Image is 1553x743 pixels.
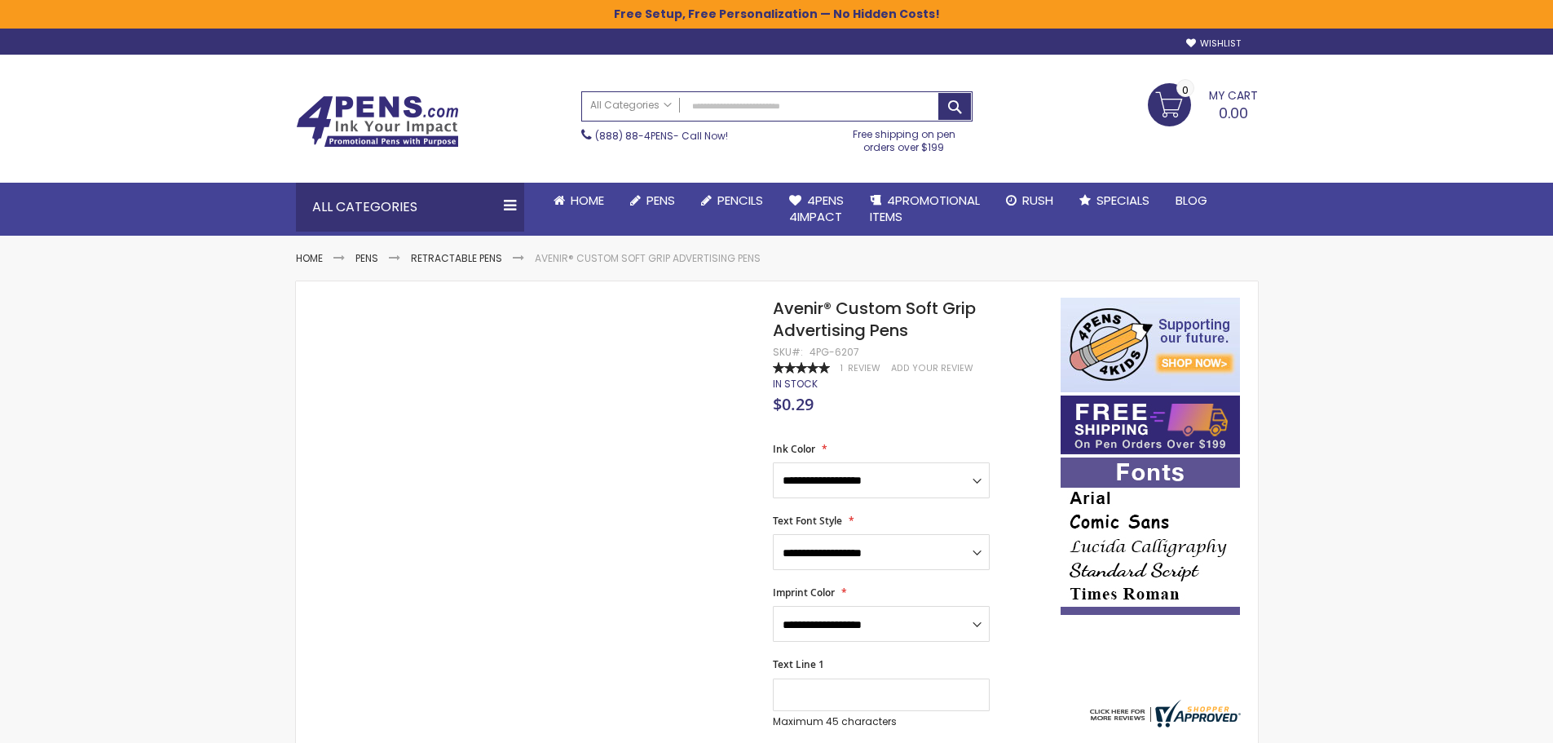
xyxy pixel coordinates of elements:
a: Home [296,251,323,265]
a: (888) 88-4PENS [595,129,673,143]
div: 100% [773,362,830,374]
img: Free shipping on orders over $199 [1061,396,1240,454]
a: Retractable Pens [411,251,502,265]
a: 1 Review [840,362,883,374]
div: Free shipping on pen orders over $199 [836,122,973,154]
a: 0.00 0 [1148,83,1258,124]
div: All Categories [296,183,524,232]
span: - Call Now! [595,129,728,143]
span: Rush [1022,192,1053,209]
span: Specials [1096,192,1149,209]
span: 1 [840,362,843,374]
span: Pencils [717,192,763,209]
a: Pens [617,183,688,219]
span: 0 [1182,82,1189,98]
a: Pencils [688,183,776,219]
p: Maximum 45 characters [773,715,990,728]
span: Review [848,362,880,374]
a: Specials [1066,183,1163,219]
a: Blog [1163,183,1220,219]
a: Add Your Review [891,362,973,374]
span: All Categories [590,99,672,112]
span: Avenir® Custom Soft Grip Advertising Pens [773,297,976,342]
span: Blog [1176,192,1207,209]
li: Avenir® Custom Soft Grip Advertising Pens [535,252,761,265]
div: 4PG-6207 [810,346,859,359]
img: 4pens.com widget logo [1086,700,1241,728]
a: Wishlist [1186,38,1241,50]
div: Availability [773,378,818,391]
span: $0.29 [773,393,814,415]
span: 4Pens 4impact [789,192,844,225]
span: 4PROMOTIONAL ITEMS [870,192,980,225]
a: Pens [355,251,378,265]
a: 4Pens4impact [776,183,857,236]
a: 4pens.com certificate URL [1086,717,1241,731]
span: Ink Color [773,442,815,456]
a: All Categories [582,92,680,119]
span: Text Font Style [773,514,842,528]
img: font-personalization-examples [1061,458,1240,615]
span: Home [571,192,604,209]
a: Rush [993,183,1066,219]
a: 4PROMOTIONALITEMS [857,183,993,236]
span: Text Line 1 [773,657,824,671]
span: Imprint Color [773,586,835,599]
img: 4Pens Custom Pens and Promotional Products [296,95,459,148]
strong: SKU [773,345,803,359]
span: In stock [773,377,818,391]
span: 0.00 [1219,103,1248,123]
img: 4pens 4 kids [1061,298,1240,392]
a: Home [540,183,617,219]
span: Pens [646,192,675,209]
